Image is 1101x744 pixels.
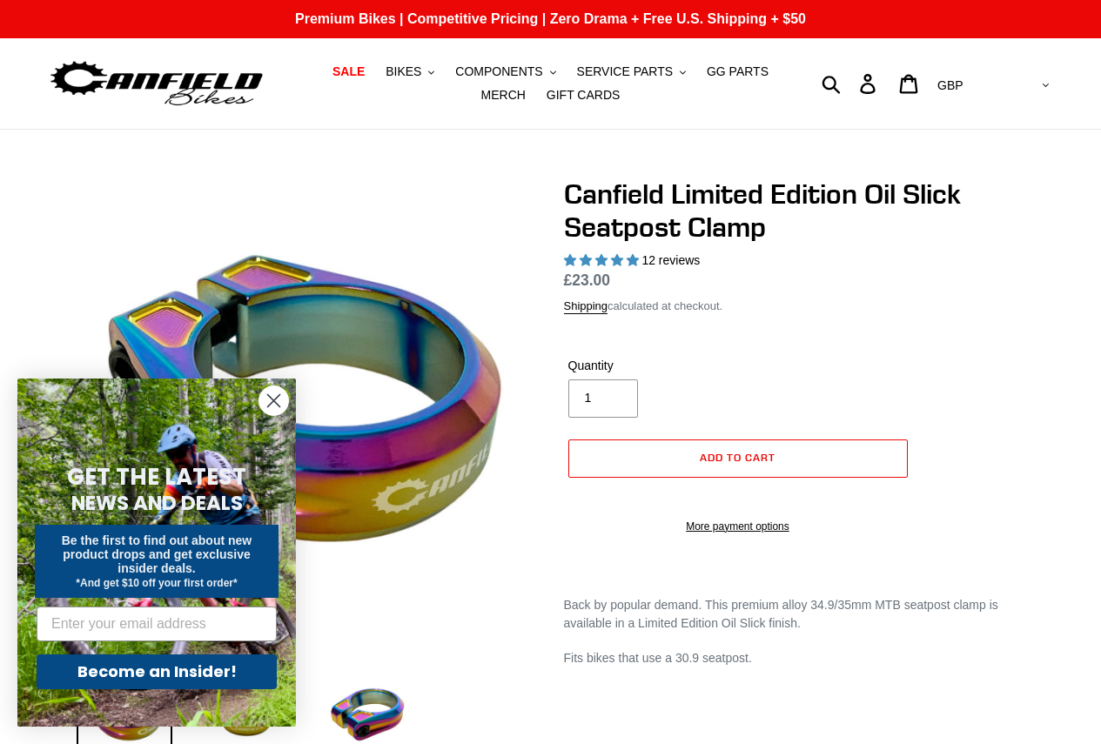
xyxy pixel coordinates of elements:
[547,88,621,103] span: GIFT CARDS
[455,64,542,79] span: COMPONENTS
[641,253,700,267] span: 12 reviews
[564,651,752,665] span: Fits bikes that use a 30.9 seatpost.
[568,357,734,375] label: Quantity
[473,84,534,107] a: MERCH
[568,60,695,84] button: SERVICE PARTS
[564,253,642,267] span: 4.92 stars
[37,607,277,641] input: Enter your email address
[700,451,775,464] span: Add to cart
[446,60,564,84] button: COMPONENTS
[377,60,443,84] button: BIKES
[37,654,277,689] button: Become an Insider!
[67,461,246,493] span: GET THE LATEST
[564,596,1025,633] p: Back by popular demand. This premium alloy 34.9/35mm MTB seatpost clamp is available in a Limited...
[577,64,673,79] span: SERVICE PARTS
[481,88,526,103] span: MERCH
[258,385,289,416] button: Close dialog
[332,64,365,79] span: SALE
[564,299,608,314] a: Shipping
[62,533,252,575] span: Be the first to find out about new product drops and get exclusive insider deals.
[538,84,629,107] a: GIFT CARDS
[698,60,777,84] a: GG PARTS
[386,64,421,79] span: BIKES
[564,298,1025,315] div: calculated at checkout.
[564,178,1025,245] h1: Canfield Limited Edition Oil Slick Seatpost Clamp
[71,489,243,517] span: NEWS AND DEALS
[568,519,908,534] a: More payment options
[324,60,373,84] a: SALE
[48,57,265,111] img: Canfield Bikes
[76,577,237,589] span: *And get $10 off your first order*
[568,439,908,478] button: Add to cart
[707,64,769,79] span: GG PARTS
[564,271,611,289] span: £23.00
